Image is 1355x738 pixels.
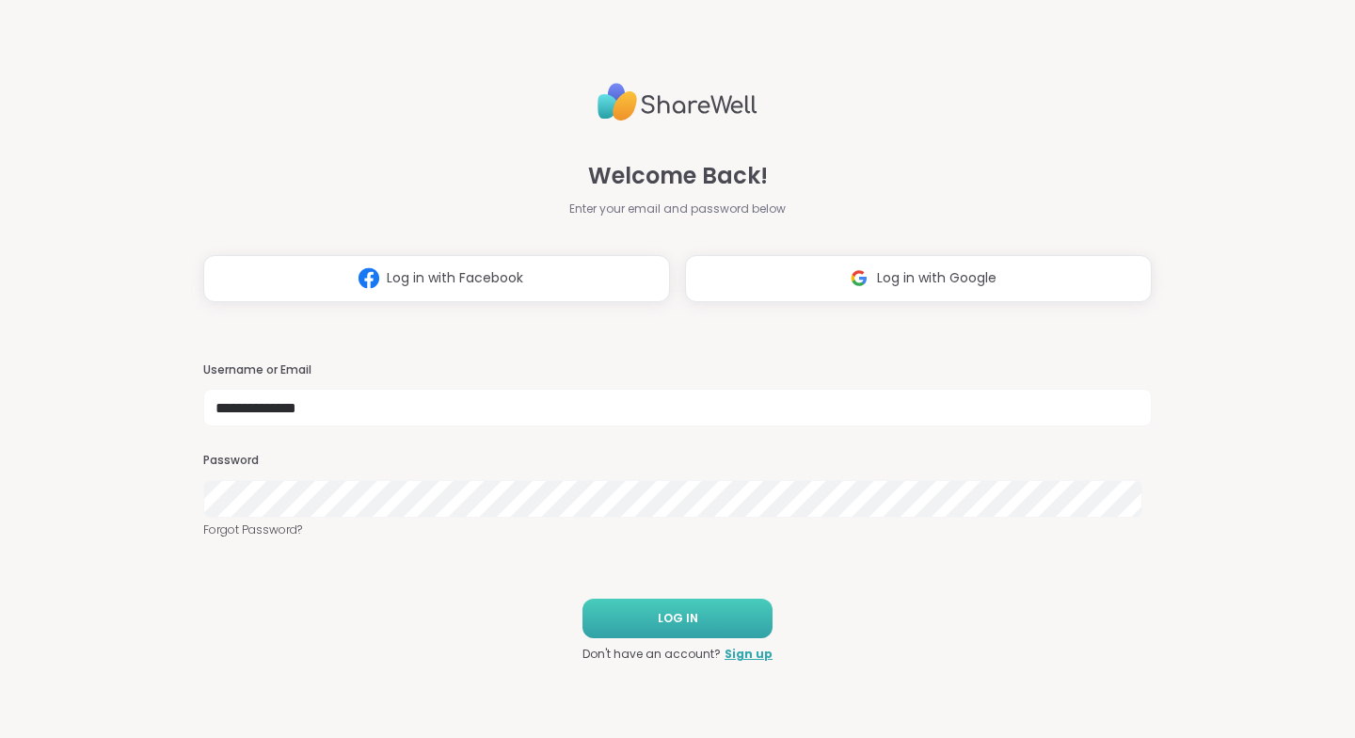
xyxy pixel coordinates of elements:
[351,261,387,296] img: ShareWell Logomark
[387,268,523,288] span: Log in with Facebook
[203,255,670,302] button: Log in with Facebook
[203,362,1152,378] h3: Username or Email
[685,255,1152,302] button: Log in with Google
[203,521,1152,538] a: Forgot Password?
[658,610,698,627] span: LOG IN
[841,261,877,296] img: ShareWell Logomark
[582,599,773,638] button: LOG IN
[569,201,786,217] span: Enter your email and password below
[203,453,1152,469] h3: Password
[598,75,757,129] img: ShareWell Logo
[725,646,773,663] a: Sign up
[588,159,768,193] span: Welcome Back!
[582,646,721,663] span: Don't have an account?
[877,268,996,288] span: Log in with Google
